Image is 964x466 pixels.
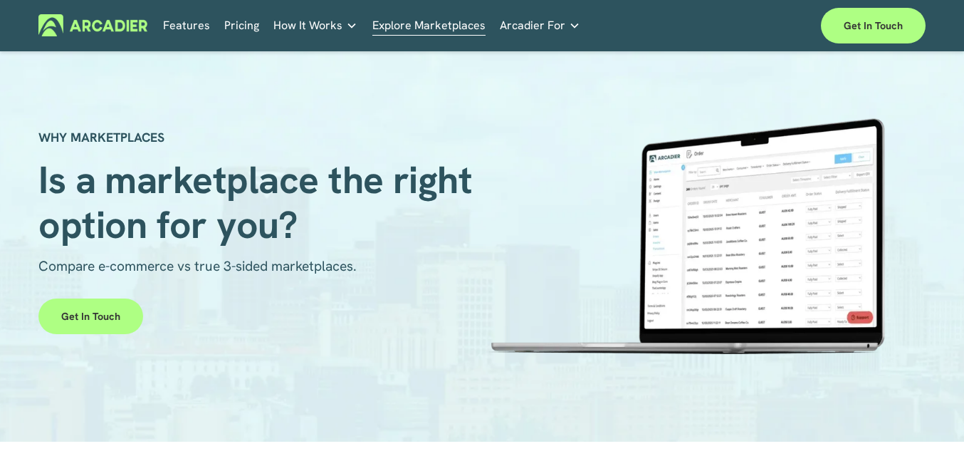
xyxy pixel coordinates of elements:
a: folder dropdown [273,14,357,36]
a: Features [163,14,210,36]
iframe: Chat Widget [893,398,964,466]
a: folder dropdown [500,14,580,36]
span: Is a marketplace the right option for you? [38,155,482,249]
span: Arcadier For [500,16,565,36]
strong: WHY MARKETPLACES [38,129,164,145]
img: Arcadier [38,14,147,36]
span: Compare e-commerce vs true 3-sided marketplaces. [38,257,357,275]
span: How It Works [273,16,342,36]
a: Get in touch [821,8,926,43]
a: Pricing [224,14,259,36]
a: Explore Marketplaces [372,14,486,36]
a: Get in touch [38,299,143,334]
